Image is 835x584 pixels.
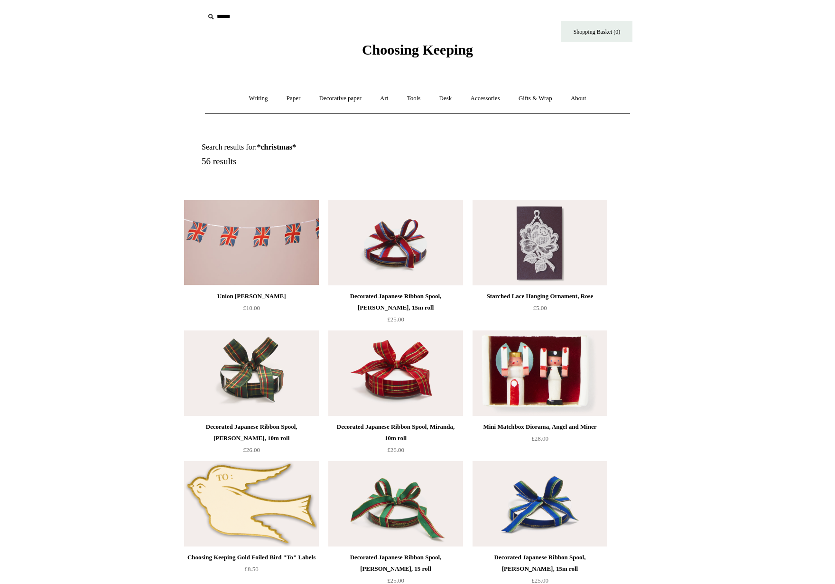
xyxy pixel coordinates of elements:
[328,421,463,460] a: Decorated Japanese Ribbon Spool, Miranda, 10m roll £26.00
[362,49,473,56] a: Choosing Keeping
[387,577,404,584] span: £25.00
[387,446,404,453] span: £26.00
[328,291,463,330] a: Decorated Japanese Ribbon Spool, [PERSON_NAME], 15m roll £25.00
[186,291,316,302] div: Union [PERSON_NAME]
[561,21,632,42] a: Shopping Basket (0)
[328,461,463,546] a: Decorated Japanese Ribbon Spool, Estelle, 15 roll Decorated Japanese Ribbon Spool, Estelle, 15 roll
[243,446,260,453] span: £26.00
[184,200,319,285] img: Union Jack Bunting
[562,86,595,111] a: About
[331,421,461,444] div: Decorated Japanese Ribbon Spool, Miranda, 10m roll
[473,200,607,285] a: Starched Lace Hanging Ornament, Rose Starched Lace Hanging Ornament, Rose
[328,330,463,416] img: Decorated Japanese Ribbon Spool, Miranda, 10m roll
[184,421,319,460] a: Decorated Japanese Ribbon Spool, [PERSON_NAME], 10m roll £26.00
[184,330,319,416] img: Decorated Japanese Ribbon Spool, Babette, 10m roll
[387,316,404,323] span: £25.00
[462,86,509,111] a: Accessories
[257,143,296,151] strong: *christmas*
[278,86,309,111] a: Paper
[184,330,319,416] a: Decorated Japanese Ribbon Spool, Babette, 10m roll Decorated Japanese Ribbon Spool, Babette, 10m ...
[473,330,607,416] img: Mini Matchbox Diorama, Angel and Miner
[328,330,463,416] a: Decorated Japanese Ribbon Spool, Miranda, 10m roll Decorated Japanese Ribbon Spool, Miranda, 10m ...
[184,291,319,330] a: Union [PERSON_NAME] £10.00
[184,461,319,546] img: Choosing Keeping Gold Foiled Bird "To" Labels
[533,304,547,311] span: £5.00
[186,421,316,444] div: Decorated Japanese Ribbon Spool, [PERSON_NAME], 10m roll
[475,552,605,575] div: Decorated Japanese Ribbon Spool, [PERSON_NAME], 15m roll
[475,291,605,302] div: Starched Lace Hanging Ornament, Rose
[371,86,397,111] a: Art
[241,86,277,111] a: Writing
[399,86,429,111] a: Tools
[244,565,258,573] span: £8.50
[184,461,319,546] a: Choosing Keeping Gold Foiled Bird "To" Labels Choosing Keeping Gold Foiled Bird "To" Labels
[184,200,319,285] a: Union Jack Bunting Union Jack Bunting
[531,577,548,584] span: £25.00
[531,435,548,442] span: £28.00
[331,552,461,575] div: Decorated Japanese Ribbon Spool, [PERSON_NAME], 15 roll
[328,200,463,285] a: Decorated Japanese Ribbon Spool, Lydia, 15m roll Decorated Japanese Ribbon Spool, Lydia, 15m roll
[311,86,370,111] a: Decorative paper
[362,42,473,57] span: Choosing Keeping
[473,461,607,546] img: Decorated Japanese Ribbon Spool, Naomi, 15m roll
[431,86,461,111] a: Desk
[202,142,428,151] h1: Search results for:
[331,291,461,313] div: Decorated Japanese Ribbon Spool, [PERSON_NAME], 15m roll
[186,552,316,563] div: Choosing Keeping Gold Foiled Bird "To" Labels
[473,291,607,330] a: Starched Lace Hanging Ornament, Rose £5.00
[473,461,607,546] a: Decorated Japanese Ribbon Spool, Naomi, 15m roll Decorated Japanese Ribbon Spool, Naomi, 15m roll
[202,156,428,167] h5: 56 results
[510,86,561,111] a: Gifts & Wrap
[328,461,463,546] img: Decorated Japanese Ribbon Spool, Estelle, 15 roll
[473,421,607,460] a: Mini Matchbox Diorama, Angel and Miner £28.00
[473,200,607,285] img: Starched Lace Hanging Ornament, Rose
[475,421,605,433] div: Mini Matchbox Diorama, Angel and Miner
[243,304,260,311] span: £10.00
[328,200,463,285] img: Decorated Japanese Ribbon Spool, Lydia, 15m roll
[473,330,607,416] a: Mini Matchbox Diorama, Angel and Miner Mini Matchbox Diorama, Angel and Miner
